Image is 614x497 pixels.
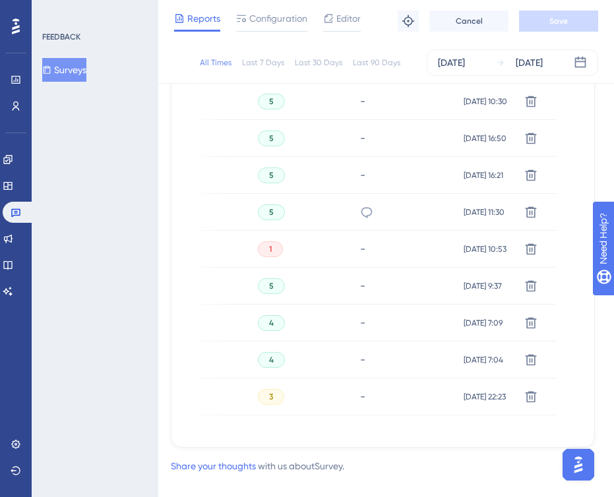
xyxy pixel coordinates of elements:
[353,57,400,68] div: Last 90 Days
[249,11,307,26] span: Configuration
[171,458,344,474] div: with us about Survey .
[360,243,450,255] div: -
[519,11,598,32] button: Save
[516,55,543,71] div: [DATE]
[549,16,568,26] span: Save
[360,353,450,366] div: -
[464,133,507,144] span: [DATE] 16:50
[360,316,450,329] div: -
[269,133,274,144] span: 5
[438,55,465,71] div: [DATE]
[464,96,507,107] span: [DATE] 10:30
[464,355,503,365] span: [DATE] 7:04
[171,461,256,471] a: Share your thoughts
[269,170,274,181] span: 5
[464,244,507,254] span: [DATE] 10:53
[242,57,284,68] div: Last 7 Days
[360,95,450,107] div: -
[559,445,598,484] iframe: UserGuiding AI Assistant Launcher
[336,11,361,26] span: Editor
[360,279,450,292] div: -
[269,244,272,254] span: 1
[42,58,86,82] button: Surveys
[360,169,450,181] div: -
[464,170,503,181] span: [DATE] 16:21
[464,281,502,291] span: [DATE] 9:37
[464,318,503,328] span: [DATE] 7:09
[200,57,231,68] div: All Times
[429,11,508,32] button: Cancel
[464,207,505,218] span: [DATE] 11:30
[269,207,274,218] span: 5
[360,390,450,403] div: -
[269,318,274,328] span: 4
[187,11,220,26] span: Reports
[42,32,80,42] div: FEEDBACK
[269,392,273,402] span: 3
[269,96,274,107] span: 5
[295,57,342,68] div: Last 30 Days
[456,16,483,26] span: Cancel
[269,355,274,365] span: 4
[464,392,506,402] span: [DATE] 22:23
[31,3,82,19] span: Need Help?
[269,281,274,291] span: 5
[360,132,450,144] div: -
